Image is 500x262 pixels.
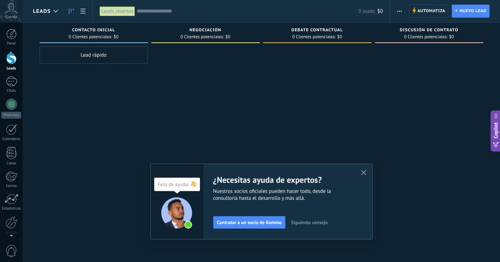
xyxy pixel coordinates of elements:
span: Leads [33,8,51,15]
span: Siguiente consejo [291,220,327,225]
span: 0 Clientes potenciales: [69,35,112,39]
div: Listas [1,161,22,166]
div: Correo [1,184,22,188]
button: Contratar a un socio de Kommo [213,216,286,229]
div: Estadísticas [1,206,22,211]
span: 0 Clientes potenciales: [404,35,448,39]
span: Nuevo lead [459,5,486,17]
span: $0 [449,35,454,39]
a: Lista [77,5,89,18]
span: Debate contractual [291,28,343,33]
h2: ¿Necesitas ayuda de expertos? [213,174,353,185]
div: Debate contractual [267,28,368,34]
span: $0 [377,8,383,15]
div: Panel [1,41,22,46]
span: 0 Clientes potenciales: [292,35,336,39]
div: Chats [1,89,22,93]
span: Contacto inicial [72,28,115,33]
span: Automatiza [417,5,445,17]
span: Cuenta [6,15,17,19]
span: 0 leads: [358,8,375,15]
span: Discusión de contrato [400,28,458,33]
button: Siguiente consejo [288,217,331,228]
a: Automatiza [409,5,449,18]
span: $0 [114,35,118,39]
a: Leads [65,5,77,18]
button: Más [394,5,405,18]
span: $0 [337,35,342,39]
span: Nuestros socios oficiales pueden hacer todo, desde la consultoría hasta el desarrollo y más allá. [213,188,353,202]
div: Negociación [155,28,256,34]
div: WhatsApp [1,112,21,118]
span: 0 Clientes potenciales: [181,35,224,39]
div: Leads abiertos [100,6,135,16]
div: Lead rápido [40,46,148,64]
div: Calendario [1,137,22,141]
span: Negociación [190,28,222,33]
span: $0 [225,35,230,39]
div: Leads [1,66,22,71]
span: Copilot [492,123,499,139]
a: Nuevo lead [452,5,490,18]
div: Discusión de contrato [378,28,480,34]
div: Contacto inicial [43,28,144,34]
span: Contratar a un socio de Kommo [217,220,282,225]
